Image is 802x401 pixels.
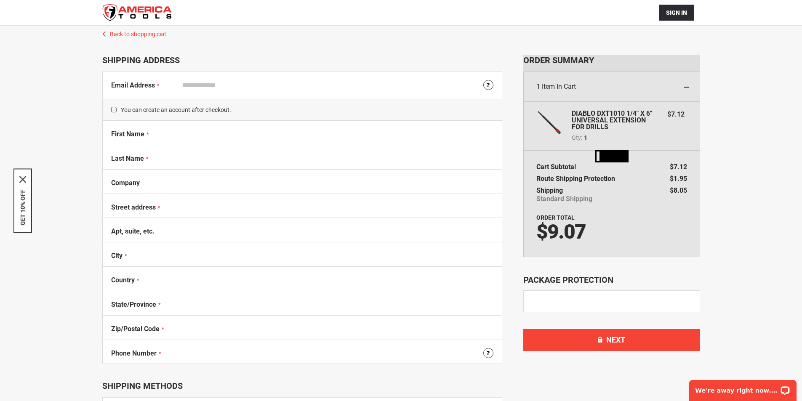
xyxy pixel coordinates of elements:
[111,325,160,333] span: Zip/Postal Code
[111,130,144,138] span: First Name
[523,329,700,351] button: Next
[684,374,802,401] iframe: LiveChat chat widget
[523,274,700,286] div: Package Protection
[111,203,156,211] span: Street address
[111,227,155,235] span: Apt, suite, etc.
[111,179,140,187] span: Company
[102,55,502,65] div: Shipping Address
[111,154,144,162] span: Last Name
[102,4,172,21] a: store logo
[666,9,687,16] span: Sign In
[102,381,502,391] div: Shipping Methods
[111,276,135,284] span: Country
[606,335,625,344] span: Next
[19,176,26,183] svg: close icon
[111,300,156,308] span: State/Province
[94,26,709,38] a: Back to shopping cart
[19,176,26,183] button: Close
[111,81,155,89] span: Email Address
[595,150,629,162] img: Loading...
[111,349,157,357] span: Phone Number
[659,5,694,21] button: Sign In
[102,4,172,21] img: America Tools
[103,99,502,121] span: You can create an account after checkout.
[111,252,123,260] span: City
[19,189,26,225] button: GET 10% OFF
